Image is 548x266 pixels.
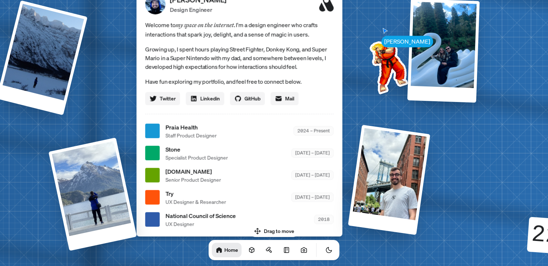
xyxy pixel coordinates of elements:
[291,148,334,157] div: [DATE] – [DATE]
[322,243,336,257] button: Toggle Theme
[314,215,334,224] div: 2018
[160,95,176,102] span: Twitter
[145,92,180,105] a: Twitter
[166,211,236,220] span: National Council of Science
[186,92,224,105] a: Linkedin
[170,5,227,14] p: Design Engineer
[166,198,226,205] span: UX Designer & Researcher
[291,171,334,180] div: [DATE] – [DATE]
[166,123,217,131] span: Praia Health
[245,95,261,102] span: GitHub
[294,126,334,135] div: 2024 – Present
[166,145,228,154] span: Stone
[351,28,424,102] img: Profile example
[271,92,299,105] a: Mail
[224,246,238,253] h1: Home
[166,131,217,139] span: Staff Product Designer
[166,220,236,228] span: UX Designer
[145,20,334,39] span: Welcome to I'm a design engineer who crafts interactions that spark joy, delight, and a sense of ...
[166,189,226,198] span: Try
[145,45,334,71] p: Growing up, I spent hours playing Street Fighter, Donkey Kong, and Super Mario in a Super Nintend...
[285,95,294,102] span: Mail
[200,95,220,102] span: Linkedin
[166,154,228,161] span: Specialist Product Designer
[145,77,334,86] p: Have fun exploring my portfolio, and feel free to connect below.
[166,176,221,183] span: Senior Product Designer
[176,21,236,28] em: my space on the internet.
[230,92,265,105] a: GitHub
[212,243,242,257] a: Home
[166,167,221,176] span: [DOMAIN_NAME]
[291,193,334,202] div: [DATE] – [DATE]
